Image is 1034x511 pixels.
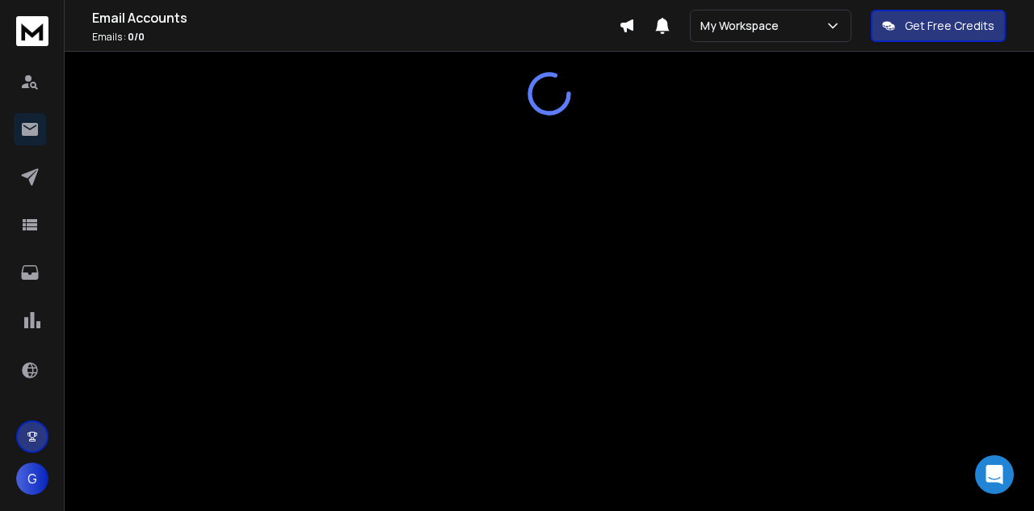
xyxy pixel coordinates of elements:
h1: Email Accounts [92,8,619,27]
p: Get Free Credits [905,18,994,34]
div: Open Intercom Messenger [975,455,1014,494]
span: 0 / 0 [128,30,145,44]
img: logo [16,16,48,46]
button: G [16,462,48,495]
p: Emails : [92,31,619,44]
button: Get Free Credits [871,10,1006,42]
p: My Workspace [700,18,785,34]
